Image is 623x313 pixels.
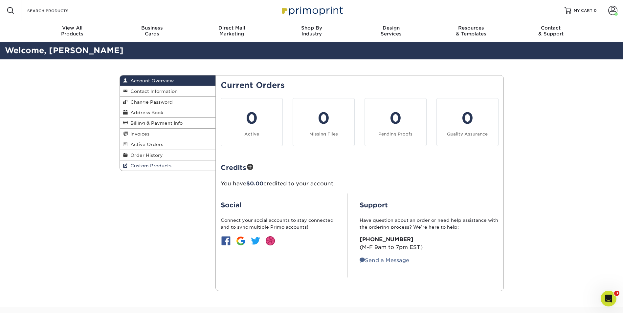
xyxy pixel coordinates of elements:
a: Active Orders [120,139,216,150]
span: Direct Mail [192,25,272,31]
a: Send a Message [360,257,409,263]
p: Have question about an order or need help assistance with the ordering process? We’re here to help: [360,217,499,230]
a: View AllProducts [33,21,112,42]
img: btn-dribbble.jpg [265,236,276,246]
a: 0 Pending Proofs [365,98,427,146]
div: Cards [112,25,192,37]
span: Resources [431,25,511,31]
span: Contact [511,25,591,31]
div: 0 [225,106,278,130]
div: 0 [441,106,494,130]
div: 0 [297,106,350,130]
span: Change Password [128,99,173,105]
a: BusinessCards [112,21,192,42]
h2: Current Orders [221,81,499,90]
span: 0 [594,8,597,13]
span: Account Overview [128,78,174,83]
div: Products [33,25,112,37]
span: Business [112,25,192,31]
input: SEARCH PRODUCTS..... [27,7,91,14]
a: Account Overview [120,75,216,86]
a: Billing & Payment Info [120,118,216,128]
small: Pending Proofs [378,132,412,136]
h2: Support [360,201,499,209]
a: 0 Active [221,98,283,146]
span: Invoices [128,131,149,136]
div: Industry [272,25,351,37]
small: Missing Files [309,132,338,136]
div: 0 [369,106,422,130]
span: MY CART [574,8,592,13]
span: $0.00 [246,180,263,187]
p: (M-F 9am to 7pm EST) [360,236,499,251]
small: Quality Assurance [447,132,488,136]
p: You have credited to your account. [221,180,499,188]
span: Billing & Payment Info [128,120,183,126]
img: btn-facebook.jpg [221,236,231,246]
h2: Credits [221,162,499,172]
strong: [PHONE_NUMBER] [360,236,413,242]
a: 0 Missing Files [293,98,355,146]
p: Connect your social accounts to stay connected and to sync multiple Primo accounts! [221,217,336,230]
div: & Templates [431,25,511,37]
a: Custom Products [120,160,216,171]
a: 0 Quality Assurance [436,98,499,146]
span: View All [33,25,112,31]
a: Shop ByIndustry [272,21,351,42]
small: Active [244,132,259,136]
a: Contact Information [120,86,216,96]
span: 3 [614,291,619,296]
img: btn-google.jpg [235,236,246,246]
a: Direct MailMarketing [192,21,272,42]
div: Marketing [192,25,272,37]
div: Services [351,25,431,37]
span: Order History [128,153,163,158]
iframe: Intercom live chat [601,291,616,306]
span: Contact Information [128,89,178,94]
h2: Social [221,201,336,209]
a: DesignServices [351,21,431,42]
a: Resources& Templates [431,21,511,42]
a: Address Book [120,107,216,118]
span: Shop By [272,25,351,31]
img: btn-twitter.jpg [250,236,261,246]
a: Contact& Support [511,21,591,42]
span: Address Book [128,110,163,115]
a: Change Password [120,97,216,107]
a: Invoices [120,129,216,139]
span: Active Orders [128,142,163,147]
span: Custom Products [128,163,171,168]
div: & Support [511,25,591,37]
span: Design [351,25,431,31]
a: Order History [120,150,216,160]
img: Primoprint [279,3,345,17]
